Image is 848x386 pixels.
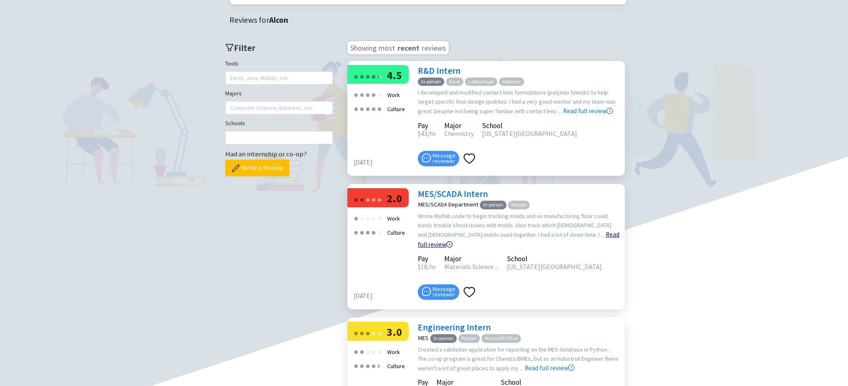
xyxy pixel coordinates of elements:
[385,102,407,116] div: Culture
[480,201,506,209] span: In-person
[359,226,364,238] div: ●
[482,334,521,343] span: Microsoft Office
[354,70,359,83] div: ●
[232,165,239,172] img: pencil.png
[359,359,364,372] div: ●
[418,379,428,385] div: Pay
[385,359,407,373] div: Culture
[507,256,602,262] div: School
[444,129,474,138] span: Chemistry
[241,163,283,173] span: Write a Review
[359,88,364,101] div: ●
[359,326,364,339] div: ●
[465,78,497,86] span: LabVantage
[225,59,238,68] label: Tools
[354,88,359,101] div: ●
[377,359,382,372] div: ●
[377,102,382,115] div: ●
[377,88,382,101] div: ●
[225,160,289,176] button: Write a Review
[377,70,382,83] div: ●
[365,70,370,83] div: ●
[377,70,379,83] div: ●
[365,193,370,206] div: ●
[365,359,370,372] div: ●
[365,326,370,339] div: ●
[359,70,364,83] div: ●
[371,211,376,224] div: ●
[418,345,621,373] div: Created a validation application for reporting on the MES database in Python. . The co-op program...
[377,211,382,224] div: ●
[446,78,463,86] span: Excel
[225,43,234,52] span: filter
[482,129,577,138] span: [US_STATE][GEOGRAPHIC_DATA]
[508,201,530,209] span: Matlab
[354,345,359,358] div: ●
[347,41,449,54] h3: Showing most reviews
[418,189,619,248] a: Read full review
[436,379,492,385] div: Major
[525,323,574,372] a: Read full review
[377,226,382,238] div: ●
[446,241,453,248] span: right-circle
[568,364,574,371] span: right-circle
[371,326,376,339] div: ●
[418,88,621,116] div: I developed and modified contact lens formulations (polymer blends) to help target specific final...
[427,129,436,138] span: /hr
[377,345,382,358] div: ●
[418,129,421,138] span: $
[225,89,242,98] label: Majors
[418,335,429,341] div: MES
[387,68,402,82] span: 4.5
[385,88,402,102] div: Work
[365,211,370,224] div: ●
[371,345,376,358] div: ●
[430,334,457,343] span: In-person
[444,262,499,271] span: Materials Science ...
[225,149,307,158] span: Had an internship or co-op?
[397,42,420,52] span: recent
[371,102,376,115] div: ●
[418,322,491,333] a: Engineering Intern
[365,88,370,101] div: ●
[225,119,245,128] label: Schools
[359,193,364,206] div: ●
[371,193,376,206] div: ●
[385,211,402,226] div: Work
[354,326,359,339] div: ●
[385,345,402,359] div: Work
[418,78,444,86] span: In-person
[607,108,613,114] span: right-circle
[365,226,370,238] div: ●
[418,129,427,138] span: 43
[387,325,402,339] span: 3.0
[418,256,436,262] div: Pay
[359,211,364,224] div: ●
[387,192,402,205] span: 2.0
[433,286,455,297] span: Message reviewer
[418,188,488,199] a: MES/SCADA Intern
[463,286,475,298] span: heart
[385,226,407,240] div: Culture
[354,158,414,168] div: [DATE]
[377,193,382,206] div: ●
[365,102,370,115] div: ●
[458,334,480,343] span: Python
[418,262,436,271] span: $18/hr
[444,123,474,129] div: Major
[359,345,364,358] div: ●
[354,226,359,238] div: ●
[563,66,613,115] a: Read full review
[422,287,431,296] span: message
[418,123,436,129] div: Pay
[359,102,364,115] div: ●
[354,102,359,115] div: ●
[377,326,382,339] div: ●
[371,88,376,101] div: ●
[463,153,475,165] span: heart
[433,153,455,164] span: Message reviewer
[371,70,376,83] div: ●
[229,14,631,27] div: Reviews for
[269,15,288,25] strong: Alcon
[482,123,577,129] div: School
